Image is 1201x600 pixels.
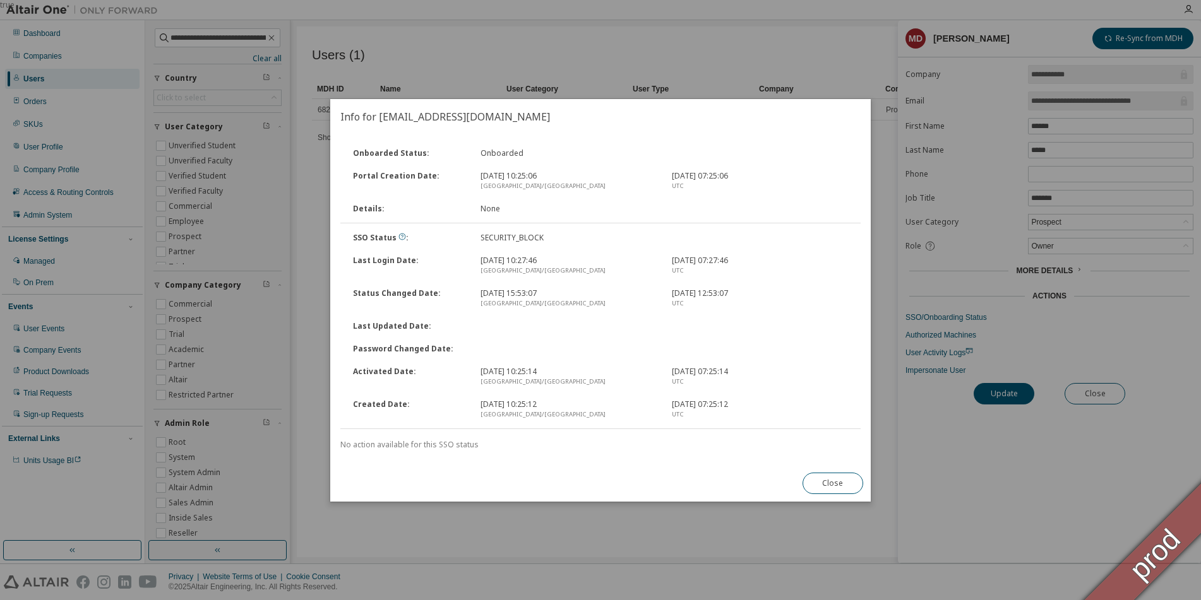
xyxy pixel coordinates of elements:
div: Details : [345,204,473,214]
div: Created Date : [345,399,473,420]
div: [DATE] 10:25:12 [473,399,664,420]
div: [GEOGRAPHIC_DATA]/[GEOGRAPHIC_DATA] [481,181,657,191]
button: Close [803,473,863,494]
div: [GEOGRAPHIC_DATA]/[GEOGRAPHIC_DATA] [481,266,657,276]
div: Onboarded Status : [345,148,473,158]
div: [DATE] 07:27:46 [664,256,856,276]
h2: Info for [EMAIL_ADDRESS][DOMAIN_NAME] [330,99,871,134]
div: UTC [672,266,848,276]
div: [GEOGRAPHIC_DATA]/[GEOGRAPHIC_DATA] [481,409,657,420]
div: Status Changed Date : [345,288,473,309]
div: [GEOGRAPHIC_DATA]/[GEOGRAPHIC_DATA] [481,298,657,309]
div: No action available for this SSO status [340,440,861,450]
div: [DATE] 10:25:14 [473,367,664,387]
div: [DATE] 07:25:14 [664,367,856,387]
div: Password Changed Date : [345,344,473,354]
div: UTC [672,298,848,309]
div: [GEOGRAPHIC_DATA]/[GEOGRAPHIC_DATA] [481,377,657,387]
div: Portal Creation Date : [345,171,473,191]
div: UTC [672,409,848,420]
div: SECURITY_BLOCK [473,233,664,243]
div: None [473,204,664,214]
div: SSO Status : [345,233,473,243]
div: [DATE] 07:25:06 [664,171,856,191]
div: UTC [672,181,848,191]
div: Activated Date : [345,367,473,387]
div: UTC [672,377,848,387]
div: [DATE] 15:53:07 [473,288,664,309]
div: Last Updated Date : [345,321,473,331]
div: [DATE] 10:27:46 [473,256,664,276]
div: [DATE] 12:53:07 [664,288,856,309]
div: Last Login Date : [345,256,473,276]
div: Onboarded [473,148,664,158]
div: [DATE] 07:25:12 [664,399,856,420]
div: [DATE] 10:25:06 [473,171,664,191]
